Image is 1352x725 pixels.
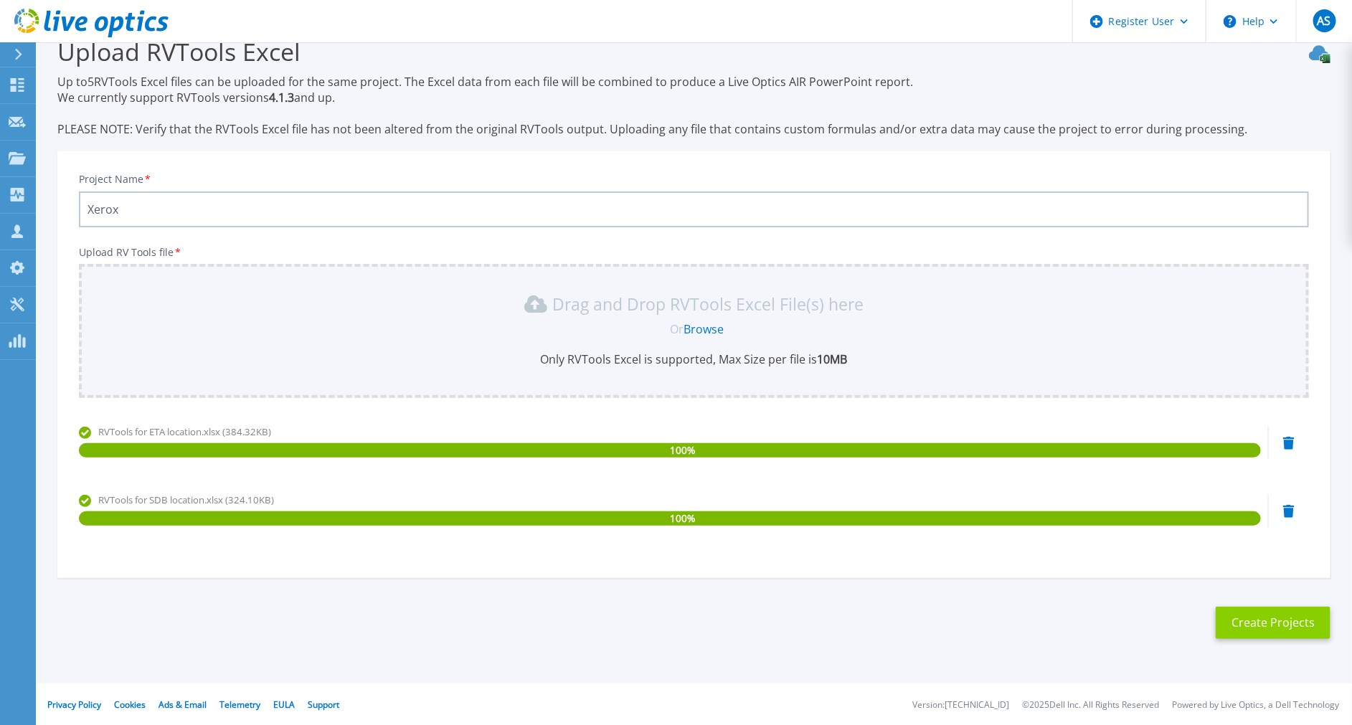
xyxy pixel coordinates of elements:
p: Up to 5 RVTools Excel files can be uploaded for the same project. The Excel data from each file w... [57,74,1330,137]
label: Project Name [79,174,152,184]
input: Enter Project Name [79,191,1309,227]
a: Telemetry [219,698,260,711]
a: Privacy Policy [47,698,101,711]
p: Only RVTools Excel is supported, Max Size per file is [88,351,1300,367]
span: RVTools for ETA location.xlsx (384.32KB) [98,425,271,438]
a: EULA [273,698,295,711]
span: AS [1318,15,1331,27]
div: Drag and Drop RVTools Excel File(s) here OrBrowseOnly RVTools Excel is supported, Max Size per fi... [88,293,1300,367]
button: Create Projects [1216,607,1330,639]
a: Ads & Email [159,698,207,711]
strong: 4.1.3 [269,90,294,105]
b: 10MB [818,351,848,367]
p: Upload RV Tools file [79,247,1309,258]
span: RVTools for SDB location.xlsx (324.10KB) [98,493,274,506]
li: Powered by Live Optics, a Dell Technology [1172,701,1339,710]
li: Version: [TECHNICAL_ID] [912,701,1009,710]
a: Support [308,698,339,711]
a: Browse [684,321,724,337]
li: © 2025 Dell Inc. All Rights Reserved [1022,701,1159,710]
span: Or [670,321,684,337]
span: 100 % [670,443,695,458]
p: Drag and Drop RVTools Excel File(s) here [553,297,864,311]
a: Cookies [114,698,146,711]
h3: Upload RVTools Excel [57,35,1330,68]
span: 100 % [670,511,695,526]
